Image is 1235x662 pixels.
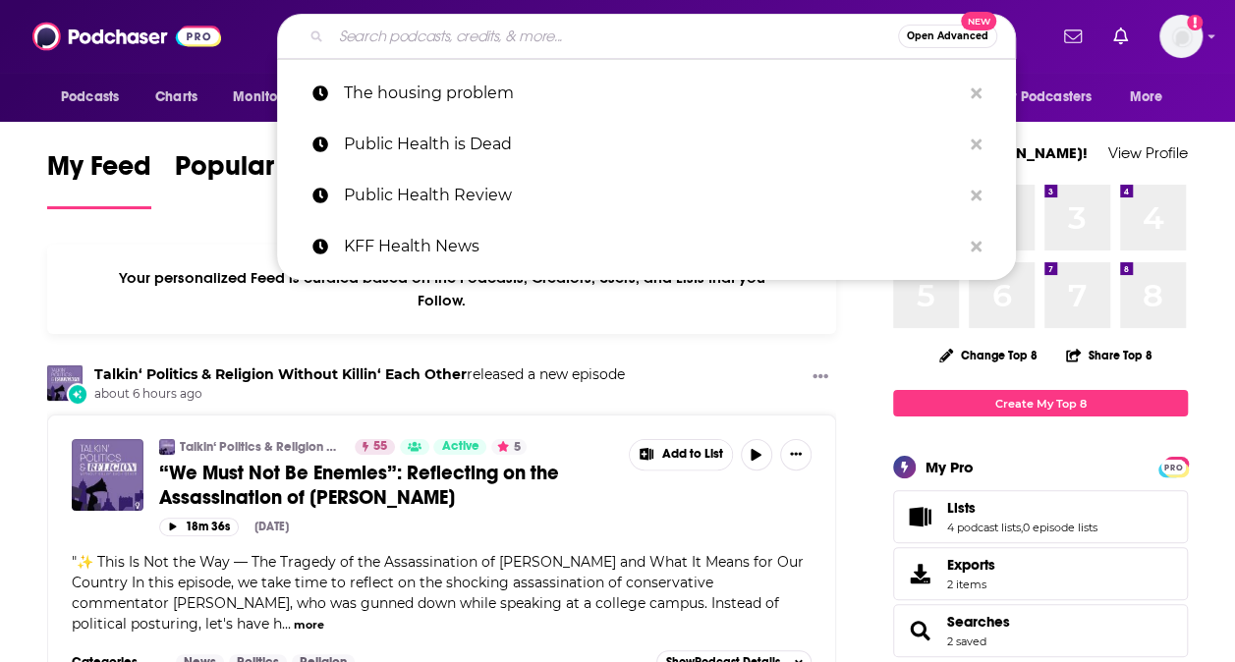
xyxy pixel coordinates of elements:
span: Add to List [661,447,722,462]
img: “We Must Not Be Enemies”: Reflecting on the Assassination of Charlie Kirk [72,439,143,511]
button: Show More Button [805,365,836,390]
img: Podchaser - Follow, Share and Rate Podcasts [32,18,221,55]
a: The housing problem [277,68,1016,119]
button: open menu [1116,79,1188,116]
span: Monitoring [233,83,303,111]
span: ✨ This Is Not the Way — The Tragedy of the Assassination of [PERSON_NAME] and What It Means for O... [72,553,804,633]
span: Popular Feed [175,149,342,194]
p: Public Health Review [344,170,961,221]
span: PRO [1161,460,1185,474]
span: Exports [947,556,995,574]
a: View Profile [1108,143,1188,162]
a: Show notifications dropdown [1105,20,1136,53]
svg: Add a profile image [1187,15,1203,30]
button: Change Top 8 [927,343,1049,367]
div: Your personalized Feed is curated based on the Podcasts, Creators, Users, and Lists that you Follow. [47,245,836,334]
a: Searches [900,617,939,644]
a: 55 [355,439,395,455]
h3: released a new episode [94,365,625,384]
p: The housing problem [344,68,961,119]
a: “We Must Not Be Enemies”: Reflecting on the Assassination of [PERSON_NAME] [159,461,615,510]
a: Lists [900,503,939,530]
a: Exports [893,547,1188,600]
span: “We Must Not Be Enemies”: Reflecting on the Assassination of [PERSON_NAME] [159,461,559,510]
div: Search podcasts, credits, & more... [277,14,1016,59]
span: , [1021,521,1023,534]
span: 2 items [947,578,995,591]
span: Charts [155,83,197,111]
button: more [294,617,324,634]
button: Show More Button [780,439,812,470]
button: open menu [219,79,328,116]
button: open menu [984,79,1120,116]
span: Searches [893,604,1188,657]
a: Talkin‘ Politics & Religion Without Killin‘ Each Other [94,365,467,383]
button: open menu [47,79,144,116]
a: Charts [142,79,209,116]
a: KFF Health News [277,221,1016,272]
img: User Profile [1159,15,1203,58]
span: " [72,553,804,633]
span: More [1130,83,1163,111]
span: Exports [900,560,939,587]
a: Lists [947,499,1097,517]
a: 0 episode lists [1023,521,1097,534]
p: KFF Health News [344,221,961,272]
a: My Feed [47,149,151,209]
span: New [961,12,996,30]
a: 4 podcast lists [947,521,1021,534]
div: [DATE] [254,520,289,533]
a: Searches [947,613,1010,631]
p: Public Health is Dead [344,119,961,170]
a: Public Health is Dead [277,119,1016,170]
span: Lists [893,490,1188,543]
span: ... [282,615,291,633]
span: Open Advanced [907,31,988,41]
button: 5 [491,439,527,455]
span: Active [441,437,478,457]
button: Show More Button [630,440,732,469]
span: My Feed [47,149,151,194]
a: Active [433,439,486,455]
a: Public Health Review [277,170,1016,221]
button: Show profile menu [1159,15,1203,58]
a: Create My Top 8 [893,390,1188,416]
img: Talkin‘ Politics & Religion Without Killin‘ Each Other [47,365,83,401]
span: Lists [947,499,976,517]
a: 2 saved [947,634,986,648]
button: Open AdvancedNew [898,25,997,48]
span: 55 [373,437,387,457]
span: For Podcasters [997,83,1092,111]
a: Talkin‘ Politics & Religion Without Killin‘ Each Other [180,439,342,455]
a: PRO [1161,459,1185,473]
span: about 6 hours ago [94,386,625,403]
a: Show notifications dropdown [1056,20,1090,53]
a: Popular Feed [175,149,342,209]
span: Podcasts [61,83,119,111]
input: Search podcasts, credits, & more... [331,21,898,52]
button: 18m 36s [159,518,239,536]
div: New Episode [67,383,88,405]
button: Share Top 8 [1065,336,1153,374]
span: Logged in as arobertson1 [1159,15,1203,58]
div: My Pro [926,458,974,476]
img: Talkin‘ Politics & Religion Without Killin‘ Each Other [159,439,175,455]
